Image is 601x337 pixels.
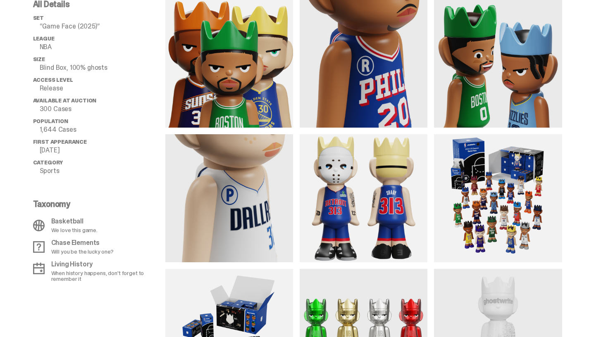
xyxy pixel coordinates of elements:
[33,200,160,208] p: Taxonomy
[33,76,73,83] span: Access Level
[165,134,293,262] img: media gallery image
[40,64,165,71] p: Blind Box, 100% ghosts
[40,23,165,30] p: “Game Face (2025)”
[33,138,87,145] span: First Appearance
[33,159,63,166] span: Category
[434,134,562,262] img: media gallery image
[51,249,114,254] p: Will you be the lucky one?
[40,147,165,154] p: [DATE]
[40,168,165,174] p: Sports
[300,134,427,262] img: media gallery image
[51,227,98,233] p: We love this game.
[51,261,160,268] p: Living History
[51,240,114,246] p: Chase Elements
[33,56,45,63] span: Size
[40,126,165,133] p: 1,644 Cases
[33,14,44,21] span: set
[40,106,165,112] p: 300 Cases
[51,270,160,282] p: When history happens, don't forget to remember it
[40,44,165,50] p: NBA
[51,218,98,225] p: Basketball
[33,97,97,104] span: Available at Auction
[33,35,55,42] span: League
[40,85,165,92] p: Release
[33,118,68,125] span: Population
